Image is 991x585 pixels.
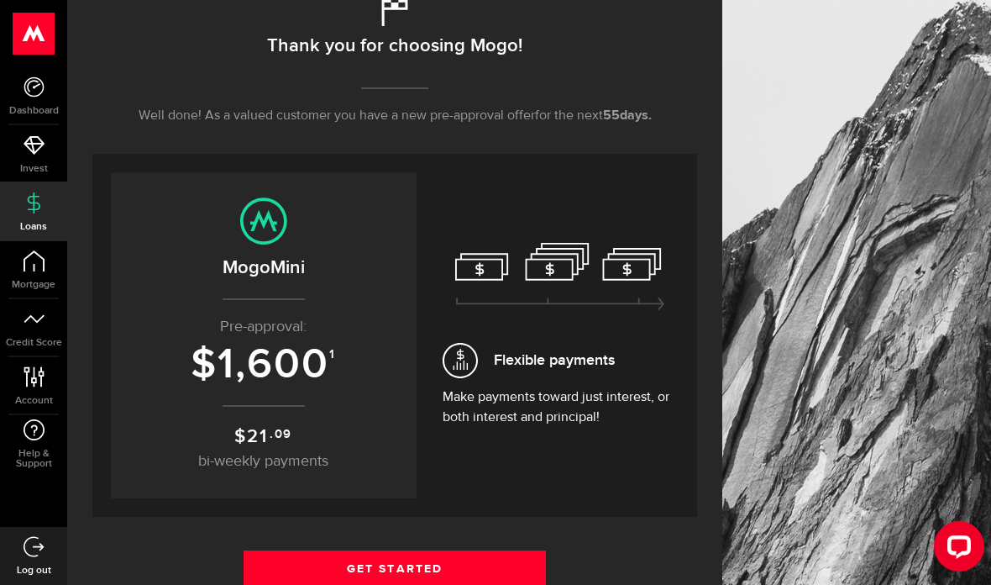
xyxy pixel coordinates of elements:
h2: Thank you for choosing Mogo! [267,29,522,64]
span: for the next [535,109,603,123]
sup: .09 [270,425,292,444]
h2: MogoMini [128,254,400,282]
span: Flexible payments [494,349,615,372]
span: 55 [603,109,620,123]
span: 1,600 [218,340,329,390]
span: Well done! As a valued customer you have a new pre-approval offer [139,109,535,123]
span: $ [191,340,218,390]
iframe: LiveChat chat widget [920,514,991,585]
p: Make payments toward just interest, or both interest and principal! [443,387,678,428]
sup: 1 [329,347,336,362]
span: bi-weekly payments [198,454,328,469]
p: Pre-approval: [128,316,400,339]
span: days. [620,109,652,123]
span: $ [234,425,247,448]
span: 21 [247,425,268,448]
